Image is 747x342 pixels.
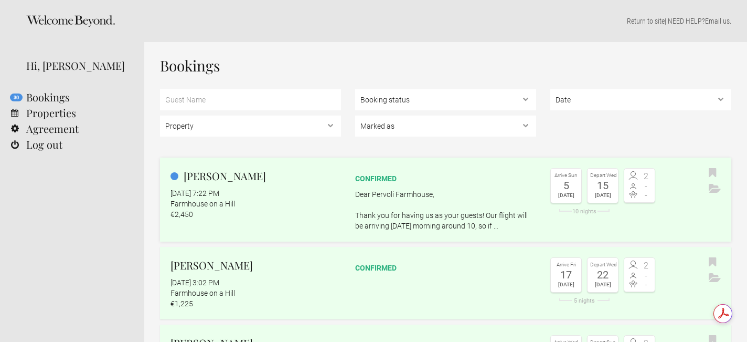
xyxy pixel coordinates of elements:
[170,210,193,219] flynt-currency: €2,450
[355,173,536,184] div: confirmed
[639,182,652,191] span: -
[705,17,730,25] a: Email us
[170,278,219,287] flynt-date-display: [DATE] 3:02 PM
[355,89,536,110] select: , ,
[590,180,615,191] div: 15
[553,191,579,200] div: [DATE]
[170,189,219,198] flynt-date-display: [DATE] 7:22 PM
[160,89,341,110] input: Guest Name
[553,180,579,191] div: 5
[553,261,579,270] div: Arrive Fri
[160,58,731,74] h1: Bookings
[590,280,615,289] div: [DATE]
[26,58,129,74] div: Hi, [PERSON_NAME]
[706,181,723,197] button: Archive
[160,16,731,26] p: | NEED HELP? .
[639,281,652,289] span: -
[639,262,652,270] span: 2
[170,288,341,298] div: Farmhouse on a Hill
[639,172,652,181] span: 2
[706,165,719,181] button: Bookmark
[639,191,652,200] span: -
[170,199,341,209] div: Farmhouse on a Hill
[706,271,723,286] button: Archive
[553,280,579,289] div: [DATE]
[160,247,731,319] a: [PERSON_NAME] [DATE] 3:02 PM Farmhouse on a Hill €1,225 confirmed Arrive Fri 17 [DATE] Depart Wed...
[550,89,731,110] select: ,
[355,116,536,137] select: , , ,
[590,171,615,180] div: Depart Wed
[10,94,23,101] flynt-notification-badge: 30
[170,299,193,308] flynt-currency: €1,225
[355,189,536,231] p: Dear Pervoli Farmhouse, Thank you for having us as your guests! Our flight will be arriving [DATE...
[627,17,665,25] a: Return to site
[170,257,341,273] h2: [PERSON_NAME]
[706,255,719,271] button: Bookmark
[639,272,652,280] span: -
[590,191,615,200] div: [DATE]
[553,171,579,180] div: Arrive Sun
[170,168,341,184] h2: [PERSON_NAME]
[550,209,618,214] div: 10 nights
[550,298,618,304] div: 5 nights
[160,158,731,242] a: [PERSON_NAME] [DATE] 7:22 PM Farmhouse on a Hill €2,450 confirmed Dear Pervoli Farmhouse, Thank y...
[355,263,536,273] div: confirmed
[590,261,615,270] div: Depart Wed
[553,270,579,280] div: 17
[590,270,615,280] div: 22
